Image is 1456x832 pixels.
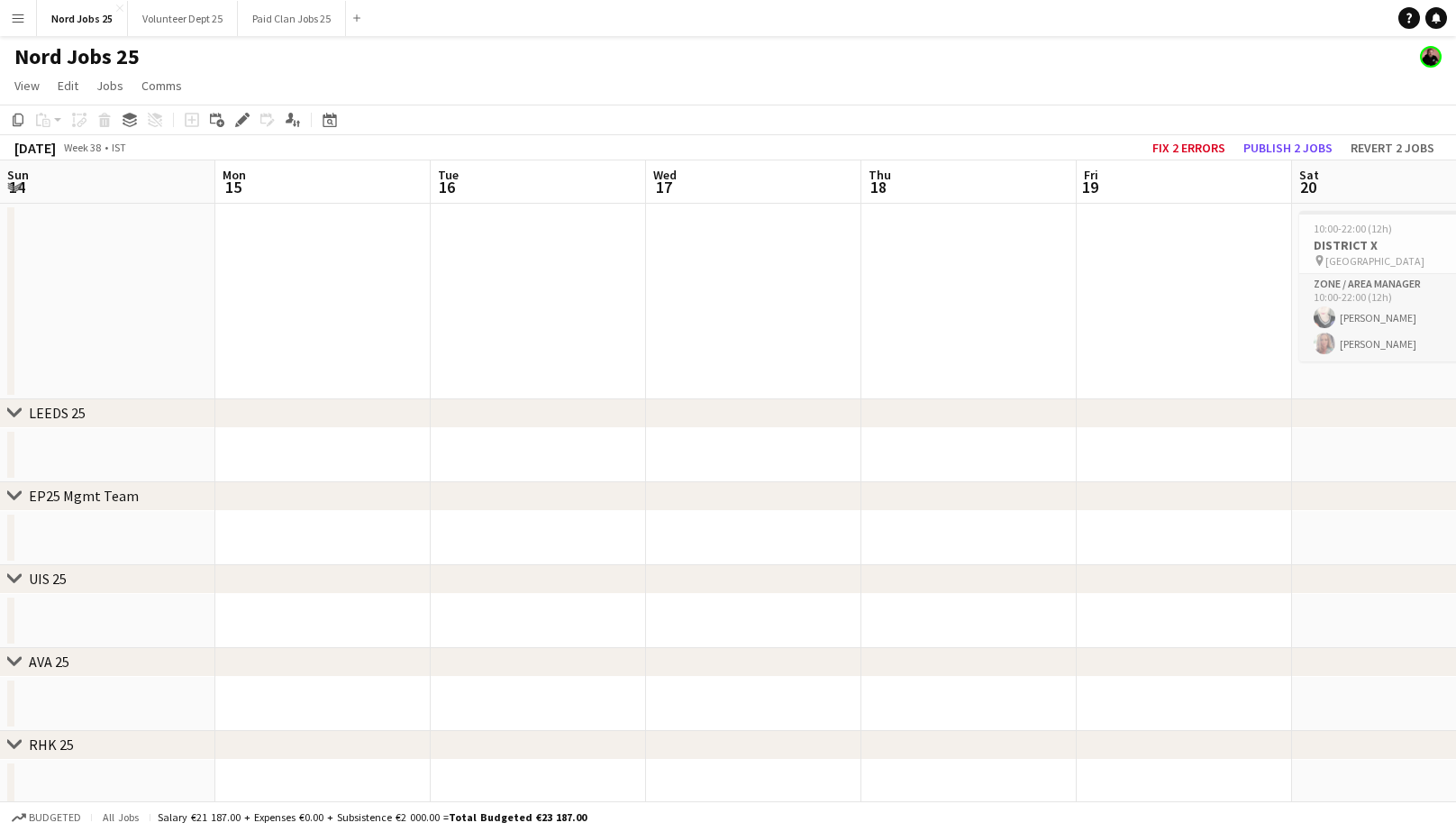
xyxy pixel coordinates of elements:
[866,177,891,197] span: 18
[1325,254,1424,268] span: [GEOGRAPHIC_DATA]
[653,167,677,183] span: Wed
[1084,167,1098,183] span: Fri
[435,177,459,197] span: 16
[449,810,587,824] span: Total Budgeted €23 187.00
[29,487,139,505] div: EP25 Mgmt Team
[5,177,29,197] span: 14
[29,811,81,824] span: Budgeted
[128,1,238,36] button: Volunteer Dept 25
[1343,136,1442,160] button: Revert 2 jobs
[223,167,246,183] span: Mon
[29,570,67,588] div: UIS 25
[112,141,126,154] div: IST
[89,74,131,97] a: Jobs
[158,810,587,824] div: Salary €21 187.00 + Expenses €0.00 + Subsistence €2 000.00 =
[651,177,677,197] span: 17
[1297,177,1319,197] span: 20
[869,167,891,183] span: Thu
[238,1,346,36] button: Paid Clan Jobs 25
[29,736,74,754] div: RHK 25
[438,167,459,183] span: Tue
[59,141,105,154] span: Week 38
[7,167,29,183] span: Sun
[141,78,182,94] span: Comms
[37,1,128,36] button: Nord Jobs 25
[1081,177,1098,197] span: 19
[1314,222,1392,235] span: 10:00-22:00 (12h)
[96,78,123,94] span: Jobs
[7,74,47,97] a: View
[1420,46,1442,68] app-user-avatar: Stevie Taylor
[29,404,86,422] div: LEEDS 25
[99,810,142,824] span: All jobs
[58,78,78,94] span: Edit
[14,139,56,157] div: [DATE]
[9,808,84,827] button: Budgeted
[14,43,140,70] h1: Nord Jobs 25
[134,74,189,97] a: Comms
[29,653,69,671] div: AVA 25
[1299,167,1319,183] span: Sat
[14,78,40,94] span: View
[50,74,86,97] a: Edit
[1145,136,1233,160] button: Fix 2 errors
[1236,136,1340,160] button: Publish 2 jobs
[220,177,246,197] span: 15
